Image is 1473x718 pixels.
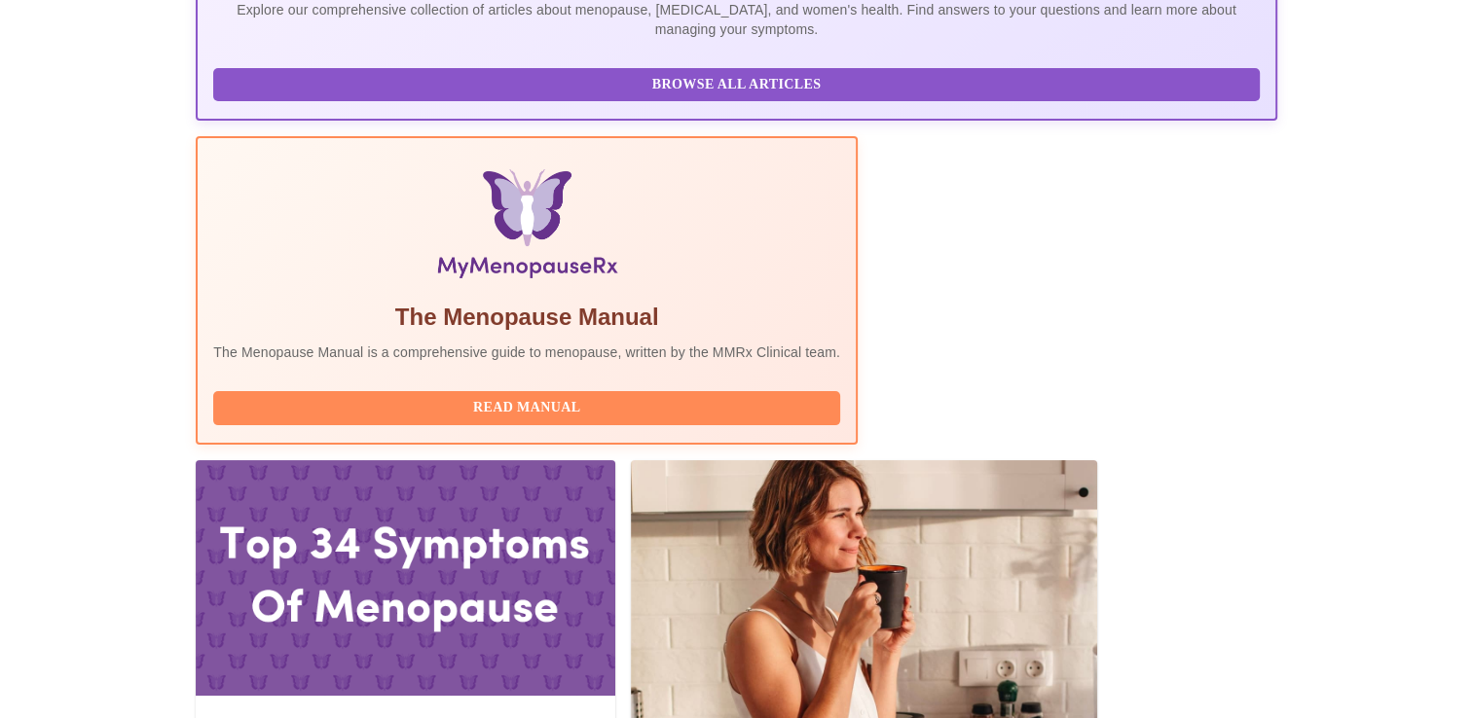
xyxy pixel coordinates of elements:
[213,68,1259,102] button: Browse All Articles
[213,342,840,362] p: The Menopause Manual is a comprehensive guide to menopause, written by the MMRx Clinical team.
[213,391,840,425] button: Read Manual
[313,169,740,286] img: Menopause Manual
[233,73,1239,97] span: Browse All Articles
[213,75,1264,91] a: Browse All Articles
[213,302,840,333] h5: The Menopause Manual
[213,398,845,414] a: Read Manual
[233,396,821,420] span: Read Manual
